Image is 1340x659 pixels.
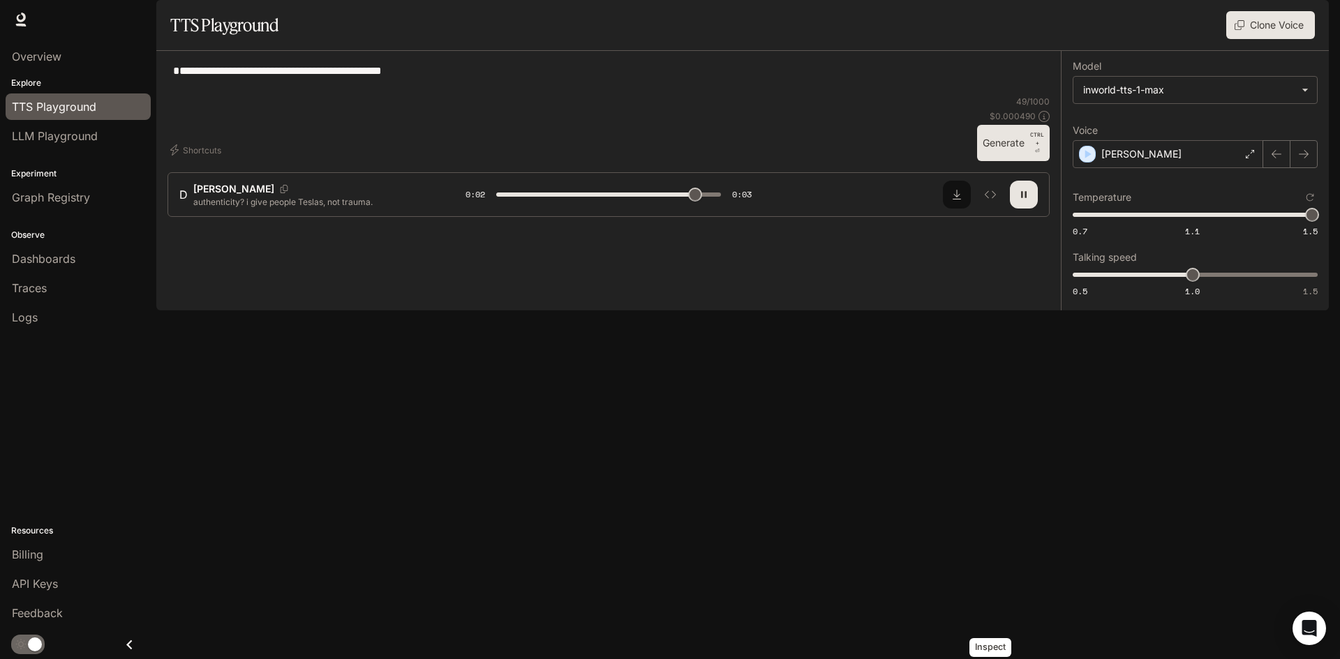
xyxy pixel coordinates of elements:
[1073,126,1098,135] p: Voice
[976,181,1004,209] button: Inspect
[1293,612,1326,645] div: Open Intercom Messenger
[274,185,294,193] button: Copy Voice ID
[193,182,274,196] p: [PERSON_NAME]
[179,186,188,203] div: D
[732,188,752,202] span: 0:03
[969,638,1011,657] div: Inspect
[1185,285,1200,297] span: 1.0
[1226,11,1315,39] button: Clone Voice
[466,188,485,202] span: 0:02
[943,181,971,209] button: Download audio
[1016,96,1050,107] p: 49 / 1000
[1073,252,1137,262] p: Talking speed
[1073,61,1101,71] p: Model
[1073,192,1131,202] p: Temperature
[1303,225,1318,237] span: 1.5
[1083,83,1295,97] div: inworld-tts-1-max
[170,11,278,39] h1: TTS Playground
[1073,225,1087,237] span: 0.7
[1030,130,1044,147] p: CTRL +
[193,196,432,208] p: authenticity? i give people Teslas, not trauma.
[990,110,1036,122] p: $ 0.000490
[1073,285,1087,297] span: 0.5
[977,125,1050,161] button: GenerateCTRL +⏎
[1101,147,1182,161] p: [PERSON_NAME]
[1185,225,1200,237] span: 1.1
[1073,77,1317,103] div: inworld-tts-1-max
[1030,130,1044,156] p: ⏎
[1302,190,1318,205] button: Reset to default
[1303,285,1318,297] span: 1.5
[167,139,227,161] button: Shortcuts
